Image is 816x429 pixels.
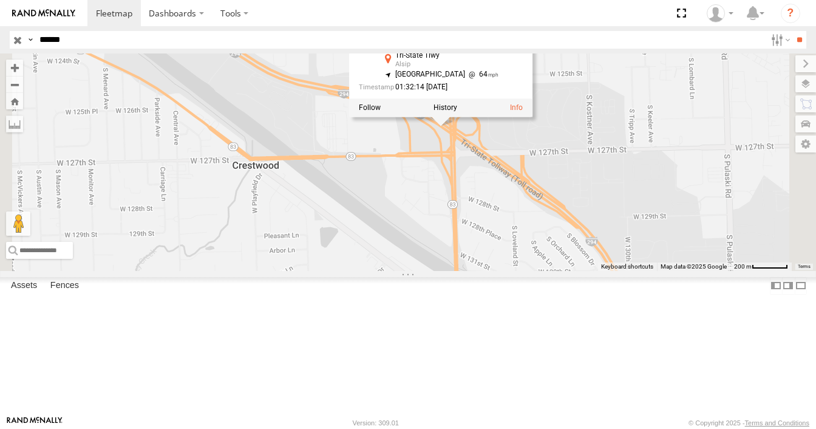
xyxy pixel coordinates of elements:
[745,419,809,427] a: Terms and Conditions
[734,263,752,270] span: 200 m
[510,104,523,112] a: View Asset Details
[395,52,498,60] div: Tri-State Tlwy
[433,104,457,112] label: View Asset History
[601,263,653,271] button: Keyboard shortcuts
[6,211,30,236] button: Drag Pegman onto the map to open Street View
[12,9,75,18] img: rand-logo.svg
[353,419,399,427] div: Version: 309.01
[7,417,63,429] a: Visit our Website
[5,278,43,295] label: Assets
[661,263,727,270] span: Map data ©2025 Google
[395,61,498,68] div: Alsip
[465,70,498,78] span: 64
[795,277,807,295] label: Hide Summary Table
[6,93,23,109] button: Zoom Home
[798,264,811,269] a: Terms (opens in new tab)
[795,136,816,153] label: Map Settings
[766,31,792,49] label: Search Filter Options
[359,83,498,91] div: Date/time of location update
[395,70,465,78] span: [GEOGRAPHIC_DATA]
[730,263,792,271] button: Map Scale: 200 m per 56 pixels
[44,278,85,295] label: Fences
[702,4,738,22] div: Bradley Willard
[781,4,800,23] i: ?
[359,104,381,112] label: Realtime tracking of Asset
[782,277,794,295] label: Dock Summary Table to the Right
[6,76,23,93] button: Zoom out
[770,277,782,295] label: Dock Summary Table to the Left
[6,115,23,132] label: Measure
[6,60,23,76] button: Zoom in
[688,419,809,427] div: © Copyright 2025 -
[25,31,35,49] label: Search Query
